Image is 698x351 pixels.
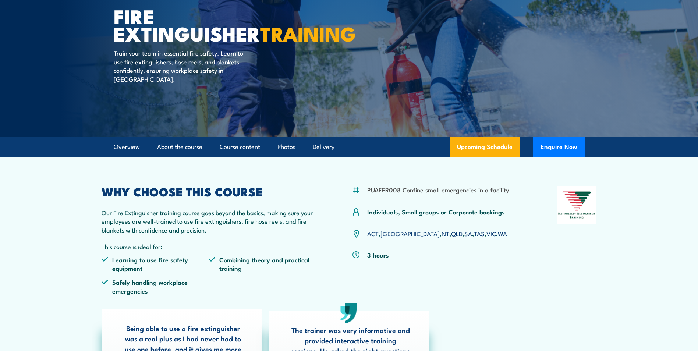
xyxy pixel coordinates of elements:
h1: Fire Extinguisher [114,7,295,42]
a: VIC [486,229,496,238]
a: Course content [220,137,260,157]
a: About the course [157,137,202,157]
a: WA [498,229,507,238]
p: 3 hours [367,251,389,259]
a: Upcoming Schedule [450,137,520,157]
li: Learning to use fire safety equipment [102,255,209,273]
button: Enquire Now [533,137,585,157]
a: Delivery [313,137,334,157]
a: TAS [474,229,485,238]
a: ACT [367,229,379,238]
a: SA [464,229,472,238]
strong: TRAINING [260,18,356,48]
h2: WHY CHOOSE THIS COURSE [102,186,316,196]
a: NT [442,229,449,238]
p: Individuals, Small groups or Corporate bookings [367,208,505,216]
li: Combining theory and practical training [209,255,316,273]
a: [GEOGRAPHIC_DATA] [380,229,440,238]
p: Train your team in essential fire safety. Learn to use fire extinguishers, hose reels, and blanke... [114,49,248,83]
a: Photos [277,137,295,157]
a: QLD [451,229,463,238]
p: , , , , , , , [367,229,507,238]
a: Overview [114,137,140,157]
p: This course is ideal for: [102,242,316,251]
li: Safely handling workplace emergencies [102,278,209,295]
img: Nationally Recognised Training logo. [557,186,597,224]
li: PUAFER008 Confine small emergencies in a facility [367,185,509,194]
p: Our Fire Extinguisher training course goes beyond the basics, making sure your employees are well... [102,208,316,234]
